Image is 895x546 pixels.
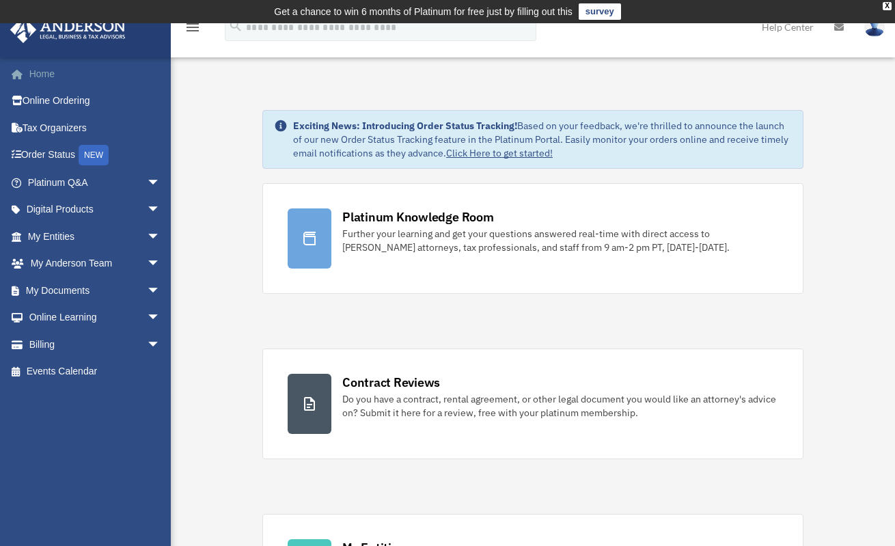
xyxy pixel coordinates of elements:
a: Online Learningarrow_drop_down [10,304,181,331]
strong: Exciting News: Introducing Order Status Tracking! [293,120,517,132]
div: Get a chance to win 6 months of Platinum for free just by filling out this [274,3,573,20]
span: arrow_drop_down [147,250,174,278]
a: Digital Productsarrow_drop_down [10,196,181,223]
a: menu [184,24,201,36]
span: arrow_drop_down [147,304,174,332]
a: My Anderson Teamarrow_drop_down [10,250,181,277]
div: Further your learning and get your questions answered real-time with direct access to [PERSON_NAM... [342,227,778,254]
div: Contract Reviews [342,374,440,391]
a: Platinum Knowledge Room Further your learning and get your questions answered real-time with dire... [262,183,803,294]
i: menu [184,19,201,36]
div: close [883,2,892,10]
a: Tax Organizers [10,114,181,141]
span: arrow_drop_down [147,169,174,197]
a: Order StatusNEW [10,141,181,169]
a: Billingarrow_drop_down [10,331,181,358]
a: Online Ordering [10,87,181,115]
div: Do you have a contract, rental agreement, or other legal document you would like an attorney's ad... [342,392,778,420]
img: User Pic [864,17,885,37]
span: arrow_drop_down [147,223,174,251]
a: My Documentsarrow_drop_down [10,277,181,304]
a: Contract Reviews Do you have a contract, rental agreement, or other legal document you would like... [262,349,803,459]
a: survey [579,3,621,20]
i: search [228,18,243,33]
a: My Entitiesarrow_drop_down [10,223,181,250]
a: Platinum Q&Aarrow_drop_down [10,169,181,196]
a: Events Calendar [10,358,181,385]
div: Based on your feedback, we're thrilled to announce the launch of our new Order Status Tracking fe... [293,119,792,160]
span: arrow_drop_down [147,196,174,224]
a: Home [10,60,181,87]
div: Platinum Knowledge Room [342,208,494,226]
a: Click Here to get started! [446,147,553,159]
span: arrow_drop_down [147,331,174,359]
span: arrow_drop_down [147,277,174,305]
div: NEW [79,145,109,165]
img: Anderson Advisors Platinum Portal [6,16,130,43]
